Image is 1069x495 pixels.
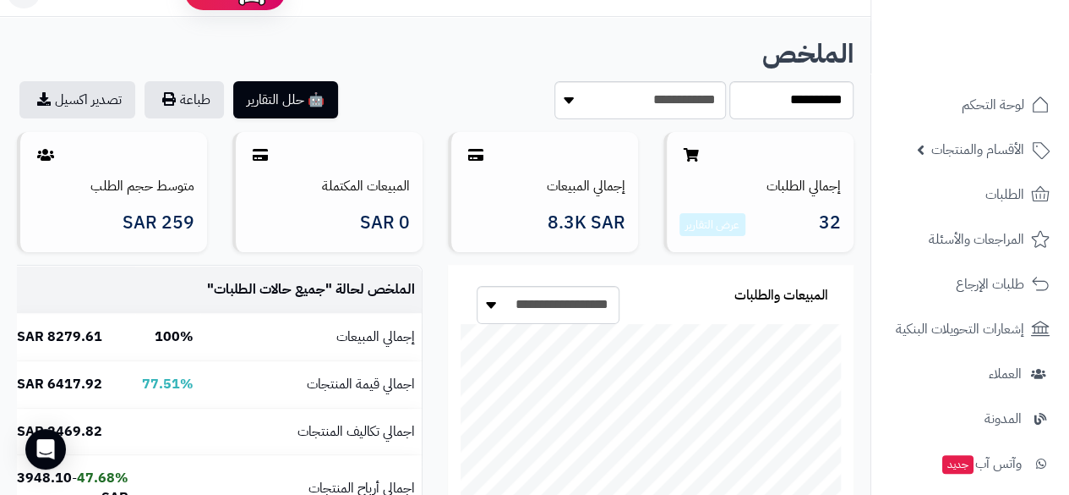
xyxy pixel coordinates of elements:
a: لوحة التحكم [881,85,1059,125]
b: 77.51% [142,374,194,394]
a: إشعارات التحويلات البنكية [881,309,1059,349]
h3: المبيعات والطلبات [734,289,828,304]
span: جميع حالات الطلبات [214,279,325,300]
b: 6417.92 SAR [17,374,102,394]
b: 47.68% [77,468,128,488]
b: الملخص [762,34,854,74]
a: عرض التقارير [685,216,739,234]
a: المبيعات المكتملة [322,176,410,196]
a: إجمالي المبيعات [547,176,625,196]
button: 🤖 حلل التقارير [233,81,338,118]
a: طلبات الإرجاع [881,264,1059,305]
a: المراجعات والأسئلة [881,219,1059,260]
b: 100% [155,327,194,347]
span: 259 SAR [123,213,194,233]
span: لوحة التحكم [962,93,1024,117]
a: إجمالي الطلبات [766,176,841,196]
b: 8279.61 SAR [17,327,102,347]
td: الملخص لحالة " " [200,267,422,313]
a: الطلبات [881,174,1059,215]
a: المدونة [881,399,1059,439]
span: 0 SAR [360,213,410,233]
span: 32 [819,213,841,237]
div: Open Intercom Messenger [25,429,66,470]
span: 8.3K SAR [548,213,625,233]
a: وآتس آبجديد [881,443,1059,484]
span: وآتس آب [941,452,1022,476]
td: اجمالي تكاليف المنتجات [200,409,422,455]
td: إجمالي المبيعات [200,314,422,360]
td: اجمالي قيمة المنتجات [200,361,422,408]
span: إشعارات التحويلات البنكية [896,317,1024,341]
button: طباعة [145,81,224,118]
span: المدونة [984,407,1022,431]
a: متوسط حجم الطلب [90,176,194,196]
span: طلبات الإرجاع [956,272,1024,296]
span: جديد [942,455,974,474]
a: تصدير اكسيل [19,81,135,118]
span: العملاء [989,362,1022,386]
span: المراجعات والأسئلة [929,228,1024,251]
a: العملاء [881,354,1059,394]
b: 2469.82 SAR [17,421,102,442]
span: الطلبات [985,183,1024,206]
span: الأقسام والمنتجات [931,138,1024,162]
